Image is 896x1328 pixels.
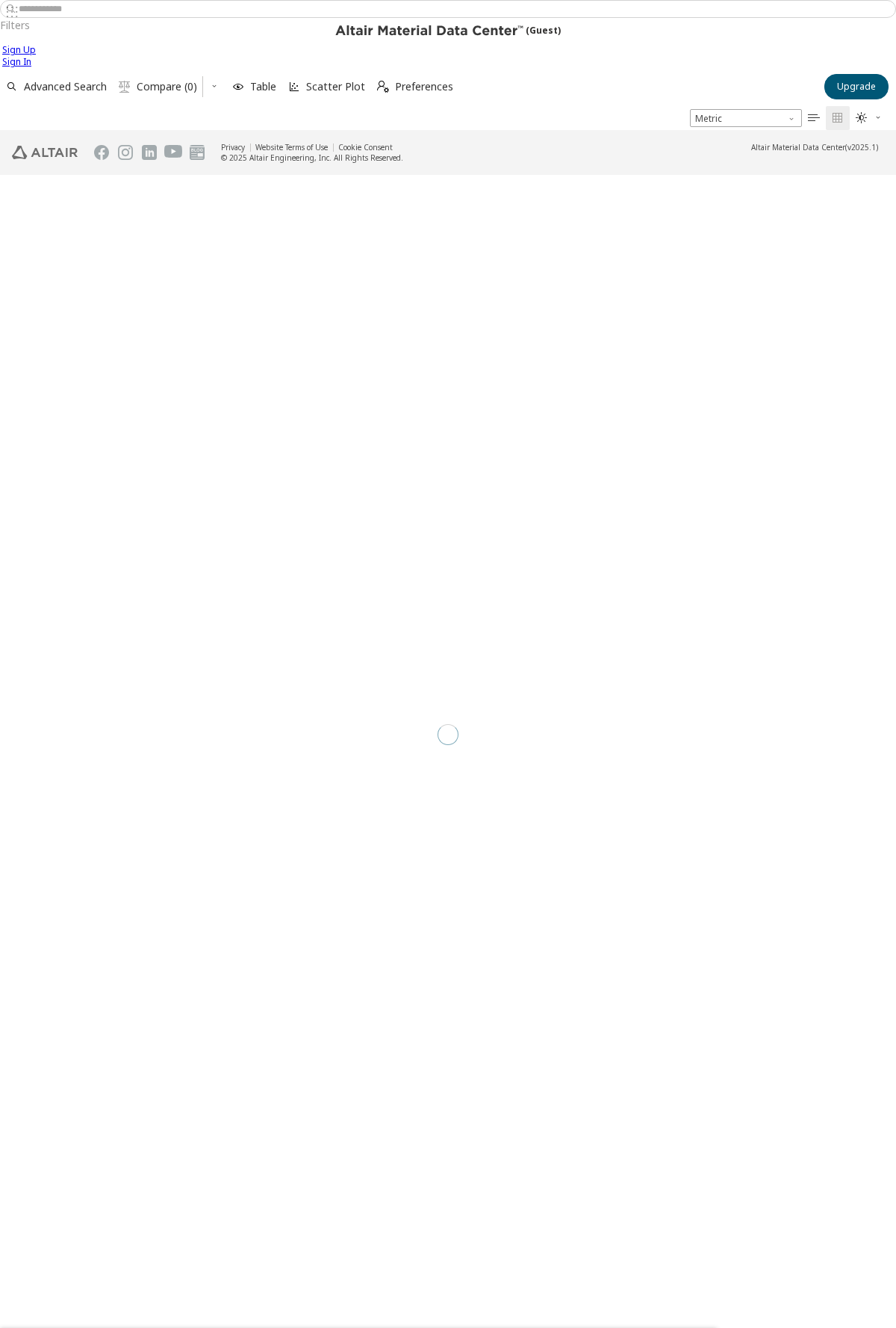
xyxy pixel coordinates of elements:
[12,146,78,159] img: Altair Engineering
[306,81,365,92] span: Scatter Plot
[395,81,453,92] span: Preferences
[377,81,389,93] i: 
[802,106,826,130] button: Table View
[690,109,802,127] div: Unit System
[808,112,820,124] i: 
[255,142,328,152] a: Website Terms of Use
[856,112,868,124] i: 
[826,106,850,130] button: Tile View
[751,142,845,152] span: Altair Material Data Center
[338,142,393,152] a: Cookie Consent
[137,81,197,92] span: Compare (0)
[250,81,276,92] span: Table
[221,152,403,163] div: © 2025 Altair Engineering, Inc. All Rights Reserved.
[119,81,131,93] i: 
[850,106,889,130] button: Theme
[832,112,844,124] i: 
[751,142,878,152] div: (v2025.1)
[690,109,802,127] span: Metric
[24,81,107,92] span: Advanced Search
[837,81,876,93] span: Upgrade
[221,142,245,152] a: Privacy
